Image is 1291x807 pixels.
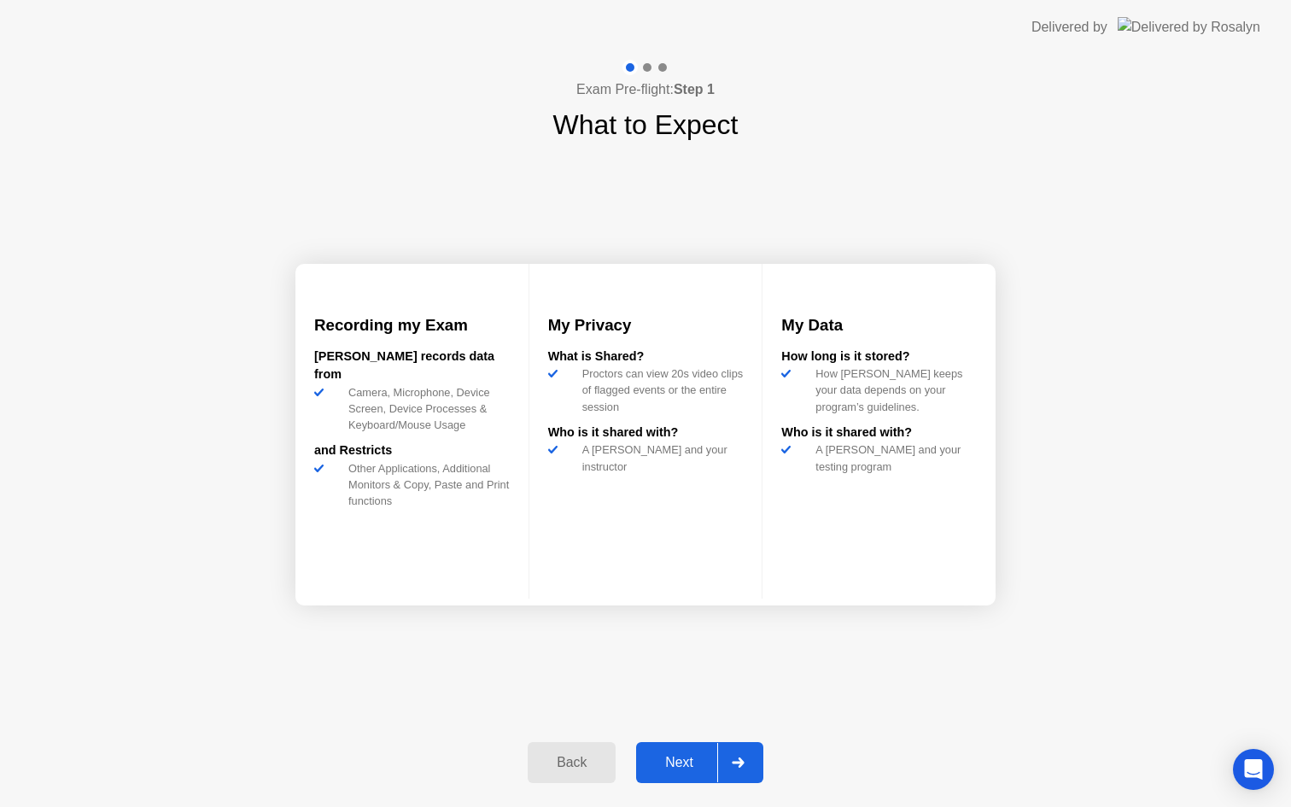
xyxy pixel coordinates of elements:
div: Proctors can view 20s video clips of flagged events or the entire session [575,365,744,415]
div: Other Applications, Additional Monitors & Copy, Paste and Print functions [342,460,510,510]
div: [PERSON_NAME] records data from [314,348,510,384]
h3: My Privacy [548,313,744,337]
div: How long is it stored? [781,348,977,366]
div: Back [533,755,610,770]
img: Delivered by Rosalyn [1118,17,1260,37]
div: Camera, Microphone, Device Screen, Device Processes & Keyboard/Mouse Usage [342,384,510,434]
b: Step 1 [674,82,715,96]
h1: What to Expect [553,104,739,145]
div: A [PERSON_NAME] and your testing program [809,442,977,474]
div: Delivered by [1031,17,1107,38]
div: How [PERSON_NAME] keeps your data depends on your program’s guidelines. [809,365,977,415]
div: Next [641,755,717,770]
h3: Recording my Exam [314,313,510,337]
div: Who is it shared with? [781,424,977,442]
button: Next [636,742,763,783]
button: Back [528,742,616,783]
div: A [PERSON_NAME] and your instructor [575,442,744,474]
h3: My Data [781,313,977,337]
h4: Exam Pre-flight: [576,79,715,100]
div: Who is it shared with? [548,424,744,442]
div: and Restricts [314,442,510,460]
div: What is Shared? [548,348,744,366]
div: Open Intercom Messenger [1233,749,1274,790]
